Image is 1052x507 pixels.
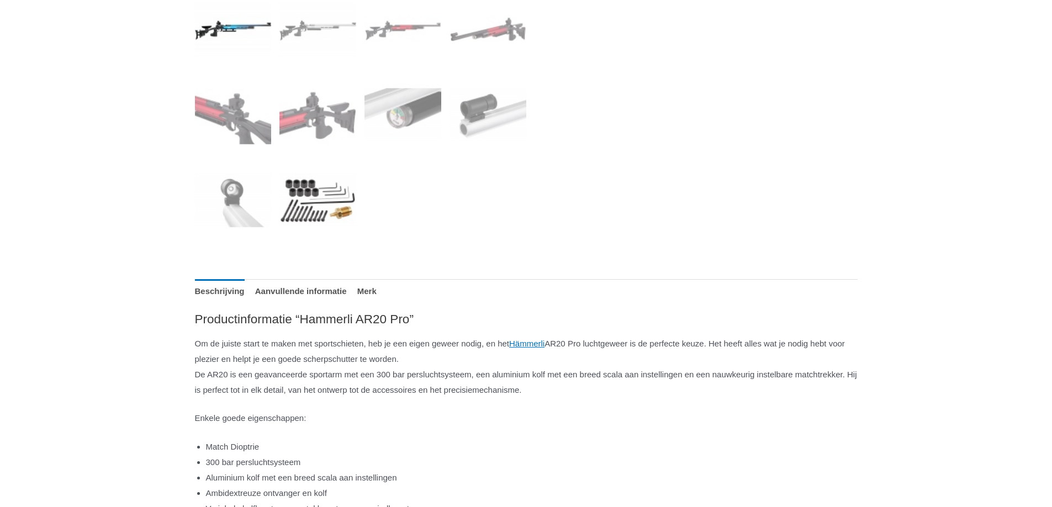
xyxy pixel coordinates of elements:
img: Hammerli AR20 Pro - Afbeelding 8 [450,77,526,153]
font: Om de juiste start te maken met sportschieten, heb je een eigen geweer nodig, en het [195,339,510,348]
font: Beschrijving [195,286,245,296]
img: Hammerli AR20 Pro - Afbeelding 9 [195,162,272,238]
font: Aluminium kolf met een breed scala aan instellingen [206,473,397,482]
a: Hämmerli [509,339,544,348]
font: Enkele goede eigenschappen: [195,413,306,423]
img: Hammerli AR20 Pro - Afbeelding 6 [279,77,356,153]
font: Productinformatie “Hammerli AR20 Pro” [195,312,414,326]
img: Hammerli AR20 Pro - Afbeelding 10 [279,162,356,238]
img: Hammerli AR20 Pro - Afbeelding 5 [195,77,272,153]
font: De AR20 is een geavanceerde sportarm met een 300 bar persluchtsysteem, een aluminium kolf met een... [195,370,857,394]
font: AR20 Pro luchtgeweer is de perfecte keuze. Het heeft alles wat je nodig hebt voor plezier en help... [195,339,845,364]
img: Hammerli AR20 Pro - Afbeelding 7 [364,77,441,153]
font: Merk [357,286,377,296]
font: Match Dioptrie [206,442,260,451]
font: Aanvullende informatie [255,286,347,296]
font: Ambidextreuze ontvanger en kolf [206,488,327,498]
font: 300 bar persluchtsysteem [206,457,301,467]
